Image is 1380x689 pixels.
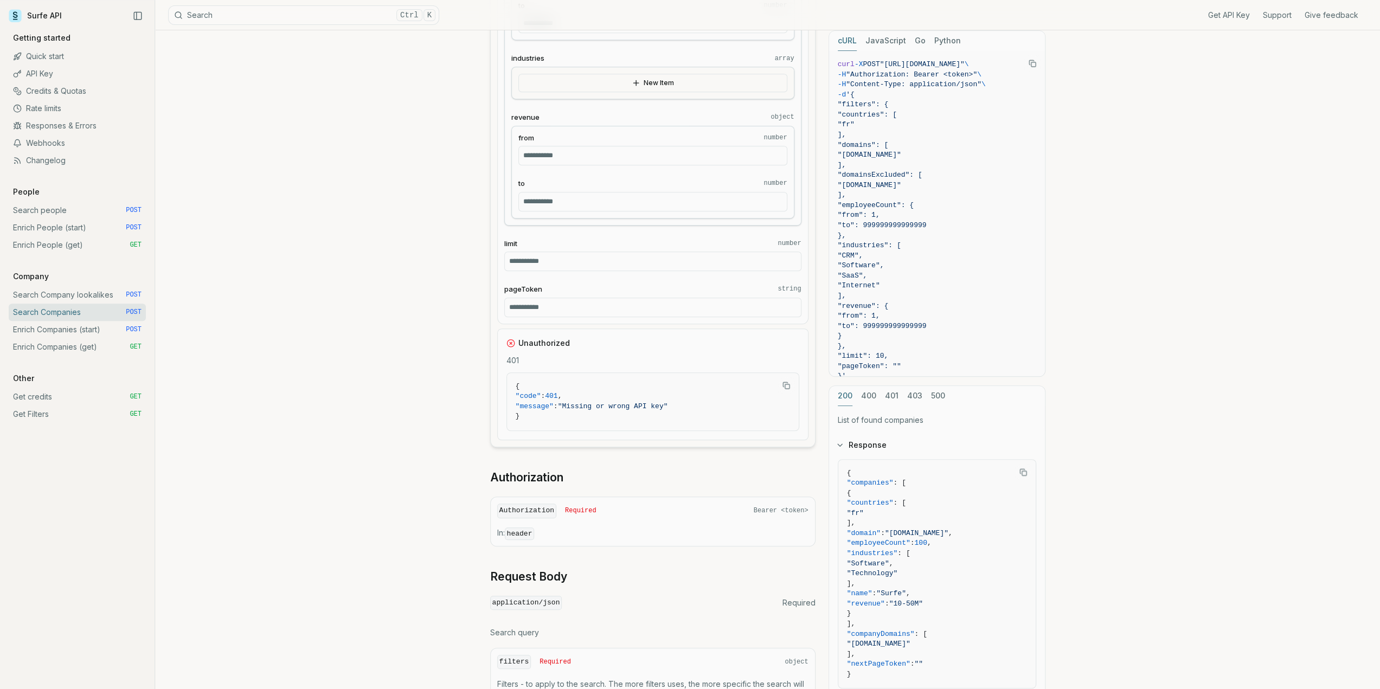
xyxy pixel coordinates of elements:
span: \ [981,80,986,88]
span: } [838,332,842,340]
p: List of found companies [838,415,1036,426]
code: header [505,527,535,540]
span: "countries": [ [838,111,897,119]
button: 200 [838,386,852,406]
button: Collapse Sidebar [130,8,146,24]
span: industries [511,53,544,63]
span: : [ [893,499,906,507]
code: object [771,113,794,121]
span: "employeeCount": { [838,201,914,209]
code: string [778,285,801,293]
span: "industries" [847,549,898,557]
span: POST [126,223,142,232]
code: array [774,54,794,63]
span: from [518,133,534,143]
a: Authorization [490,470,563,485]
a: Credits & Quotas [9,82,146,100]
span: "domains": [ [838,141,889,149]
button: 403 [907,386,922,406]
span: : [910,539,915,547]
span: -H [838,80,846,88]
span: "[URL][DOMAIN_NAME]" [880,60,965,68]
div: Unauthorized [506,338,799,349]
span: }' [838,372,846,380]
a: Support [1263,10,1292,21]
span: : [881,529,885,537]
code: filters [497,655,531,669]
span: "Content-Type: application/json" [846,80,981,88]
span: } [847,609,851,617]
span: ], [838,161,846,169]
button: Copy Text [1024,55,1041,72]
span: { [516,382,520,390]
a: Responses & Errors [9,117,146,134]
a: Search Companies POST [9,304,146,321]
span: -X [855,60,863,68]
a: Get Filters GET [9,405,146,423]
p: 401 [506,355,799,366]
button: 401 [885,386,898,406]
span: "from": 1, [838,312,880,320]
a: Enrich Companies (start) POST [9,321,146,338]
span: : [885,600,889,608]
span: "companies" [847,479,894,487]
a: Enrich People (start) POST [9,219,146,236]
span: "Surfe" [876,589,906,597]
span: GET [130,241,142,249]
span: ], [847,620,856,628]
span: "to": 999999999999999 [838,221,927,229]
kbd: Ctrl [396,9,422,21]
span: : [541,392,545,400]
span: "[DOMAIN_NAME]" [838,151,901,159]
span: GET [130,392,142,401]
button: cURL [838,31,857,51]
span: "Missing or wrong API key" [558,402,668,410]
span: : [ [897,549,910,557]
span: -d [838,91,846,99]
span: ], [838,191,846,199]
button: Python [934,31,961,51]
span: , [906,589,910,597]
code: number [763,133,787,142]
span: ], [838,292,846,300]
span: Bearer <token> [754,506,808,515]
span: POST [863,60,880,68]
span: object [785,658,808,666]
span: "from": 1, [838,211,880,219]
p: Getting started [9,33,75,43]
span: '{ [846,91,855,99]
a: Enrich Companies (get) GET [9,338,146,356]
button: Copy Text [1015,464,1031,480]
span: curl [838,60,855,68]
span: "companyDomains" [847,630,915,638]
button: 400 [861,386,876,406]
span: , [927,539,932,547]
span: "employeeCount" [847,539,910,547]
span: "domain" [847,529,881,537]
span: "10-50M" [889,600,923,608]
p: Search query [490,627,816,638]
span: : [554,402,558,410]
a: Webhooks [9,134,146,152]
a: Surfe API [9,8,62,24]
p: Company [9,271,53,282]
span: "fr" [847,509,864,517]
button: Copy Text [778,377,794,394]
span: } [847,670,851,678]
span: ], [847,650,856,658]
span: limit [504,239,517,249]
span: "filters": { [838,100,889,108]
span: "" [914,660,923,668]
span: : [ [914,630,927,638]
span: revenue [511,112,540,123]
a: API Key [9,65,146,82]
a: Give feedback [1305,10,1358,21]
span: 401 [545,392,557,400]
a: Get API Key [1208,10,1250,21]
span: "nextPageToken" [847,660,910,668]
span: POST [126,308,142,317]
span: "to": 999999999999999 [838,322,927,330]
span: POST [126,206,142,215]
span: POST [126,325,142,334]
span: , [889,559,894,568]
